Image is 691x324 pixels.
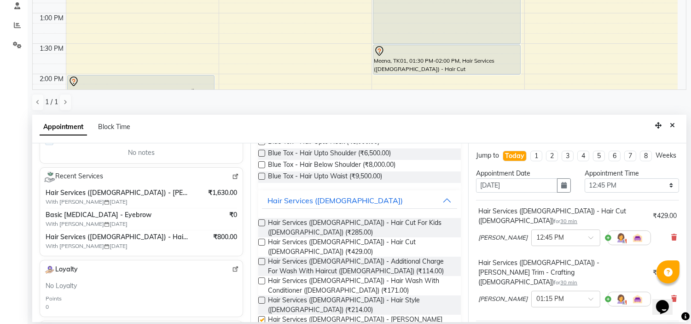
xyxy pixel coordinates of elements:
[476,169,570,178] div: Appointment Date
[46,188,189,198] span: Hair Services ([DEMOGRAPHIC_DATA]) - [PERSON_NAME] Trim - Crafting ([DEMOGRAPHIC_DATA]),Hair Serv...
[666,118,679,133] button: Close
[478,258,649,287] div: Hair Services ([DEMOGRAPHIC_DATA]) - [PERSON_NAME] Trim - Crafting ([DEMOGRAPHIC_DATA])
[577,151,589,161] li: 4
[268,218,454,237] span: Hair Services ([DEMOGRAPHIC_DATA]) - Hair Cut For Kids ([DEMOGRAPHIC_DATA]) (₹285.00)
[616,294,627,305] img: Hairdresser.png
[624,151,636,161] li: 7
[653,268,677,277] div: ₹285.00
[593,151,605,161] li: 5
[616,232,627,243] img: Hairdresser.png
[208,188,237,198] span: ₹1,630.00
[652,287,682,315] iframe: chat widget
[262,192,458,209] button: Hair Services ([DEMOGRAPHIC_DATA])
[632,294,643,305] img: Interior.png
[560,218,577,224] span: 30 min
[478,206,649,226] div: Hair Services ([DEMOGRAPHIC_DATA]) - Hair Cut ([DEMOGRAPHIC_DATA])
[46,281,77,291] span: No Loyalty
[98,123,130,131] span: Block Time
[268,237,454,257] span: Hair Services ([DEMOGRAPHIC_DATA]) - Hair Cut ([DEMOGRAPHIC_DATA]) (₹429.00)
[560,279,577,286] span: 30 min
[40,119,87,135] span: Appointment
[268,276,454,295] span: Hair Services ([DEMOGRAPHIC_DATA]) - Hair Wash With Conditioner ([DEMOGRAPHIC_DATA]) (₹171.00)
[478,295,528,304] span: [PERSON_NAME]
[46,242,161,250] span: With [PERSON_NAME] [DATE]
[38,44,66,53] div: 1:30 PM
[229,210,237,220] span: ₹0
[268,257,454,276] span: Hair Services ([DEMOGRAPHIC_DATA]) - Additional Charge For Wash With Haircut ([DEMOGRAPHIC_DATA])...
[267,195,403,206] div: Hair Services ([DEMOGRAPHIC_DATA])
[38,74,66,84] div: 2:00 PM
[373,45,520,74] div: Meena, TK01, 01:30 PM-02:00 PM, Hair Services ([DEMOGRAPHIC_DATA]) - Hair Cut ([DEMOGRAPHIC_DATA])
[476,178,557,193] input: yyyy-mm-dd
[554,218,577,224] small: for
[46,232,189,242] span: Hair Services ([DEMOGRAPHIC_DATA]) - Hair Cut ([DEMOGRAPHIC_DATA])
[530,151,542,161] li: 1
[44,264,78,276] span: Loyalty
[46,220,161,228] span: With [PERSON_NAME] [DATE]
[46,303,49,311] div: 0
[554,279,577,286] small: for
[268,160,395,171] span: Blue Tox - Hair Below Shoulder (₹8,000.00)
[268,148,391,160] span: Blue Tox - Hair Upto Shoulder (₹6,500.00)
[632,232,643,243] img: Interior.png
[640,151,652,161] li: 8
[609,151,621,161] li: 6
[476,151,499,160] div: Jump to
[656,151,676,160] div: Weeks
[128,148,155,158] span: No notes
[44,171,103,183] span: Recent Services
[46,210,189,220] span: Basic [MEDICAL_DATA] - Eyebrow
[478,233,528,242] span: [PERSON_NAME]
[46,295,62,303] div: Points
[546,151,558,161] li: 2
[268,295,454,315] span: Hair Services ([DEMOGRAPHIC_DATA]) - Hair Style ([DEMOGRAPHIC_DATA]) (₹214.00)
[562,151,574,161] li: 3
[585,169,679,178] div: Appointment Time
[653,211,677,221] div: ₹429.00
[45,97,58,107] span: 1 / 1
[38,13,66,23] div: 1:00 PM
[213,232,237,242] span: ₹800.00
[68,76,215,105] div: Meena, TK01, 02:00 PM-02:30 PM, Rica Wax - Full Arms
[505,151,524,161] div: Today
[268,171,382,183] span: Blue Tox - Hair Upto Waist (₹9,500.00)
[46,198,161,206] span: With [PERSON_NAME] [DATE]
